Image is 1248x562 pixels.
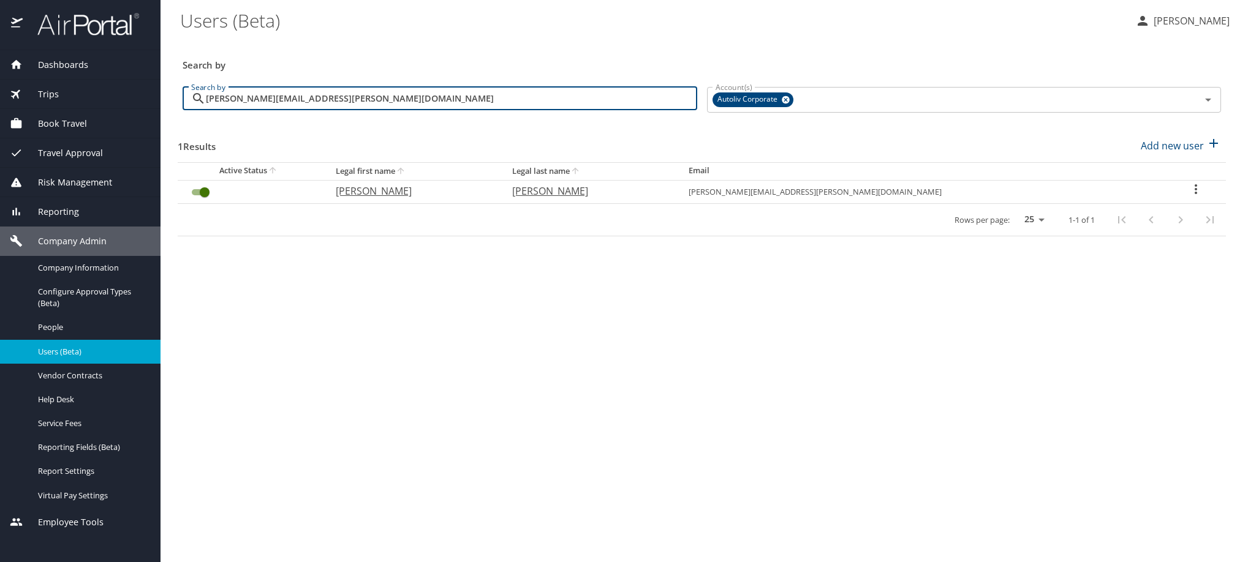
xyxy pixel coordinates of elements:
p: [PERSON_NAME] [1150,13,1230,28]
span: Trips [23,88,59,101]
p: Rows per page: [955,216,1010,224]
p: Add new user [1141,138,1204,153]
span: Risk Management [23,176,112,189]
span: Users (Beta) [38,346,146,358]
th: Legal first name [326,162,502,180]
td: [PERSON_NAME][EMAIL_ADDRESS][PERSON_NAME][DOMAIN_NAME] [679,180,1166,203]
img: airportal-logo.png [24,12,139,36]
p: [PERSON_NAME] [336,184,488,198]
span: Book Travel [23,117,87,130]
span: Reporting Fields (Beta) [38,441,146,453]
span: Company Admin [23,234,107,248]
span: Reporting [23,205,79,219]
h1: Users (Beta) [180,1,1125,39]
p: 1-1 of 1 [1068,216,1095,224]
span: Dashboards [23,58,88,72]
div: Autoliv Corporate [713,92,793,107]
p: [PERSON_NAME] [512,184,664,198]
button: Open [1200,91,1217,108]
th: Email [679,162,1166,180]
button: [PERSON_NAME] [1130,10,1235,32]
button: sort [395,166,407,178]
h3: 1 Results [178,132,216,154]
select: rows per page [1015,211,1049,229]
span: Travel Approval [23,146,103,160]
span: Virtual Pay Settings [38,490,146,501]
button: sort [267,165,279,177]
img: icon-airportal.png [11,12,24,36]
button: sort [570,166,582,178]
span: Configure Approval Types (Beta) [38,286,146,309]
table: User Search Table [178,162,1226,236]
th: Legal last name [502,162,679,180]
span: Report Settings [38,465,146,477]
span: Autoliv Corporate [713,93,785,106]
span: Company Information [38,262,146,274]
button: Add new user [1136,132,1226,159]
th: Active Status [178,162,326,180]
span: Employee Tools [23,515,104,529]
span: Service Fees [38,418,146,429]
span: Vendor Contracts [38,370,146,381]
span: Help Desk [38,394,146,405]
span: People [38,321,146,333]
input: Search by name or email [206,87,697,110]
h3: Search by [183,51,1221,72]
